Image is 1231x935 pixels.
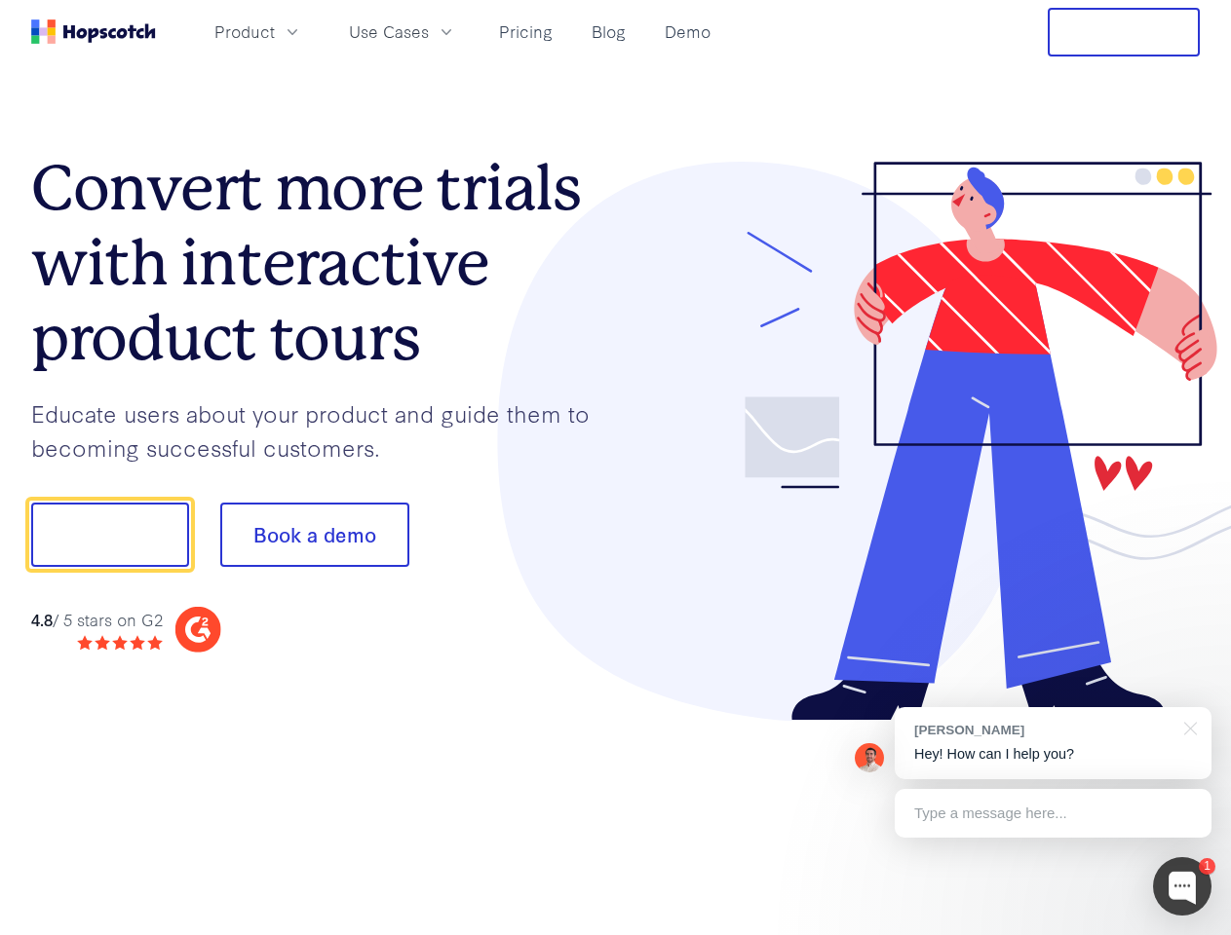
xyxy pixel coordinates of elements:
div: [PERSON_NAME] [914,721,1173,739]
button: Product [203,16,314,48]
p: Hey! How can I help you? [914,744,1192,765]
img: Mark Spera [855,743,884,772]
span: Product [214,19,275,44]
a: Home [31,19,156,44]
button: Free Trial [1048,8,1200,56]
p: Educate users about your product and guide them to becoming successful customers. [31,396,616,464]
button: Use Cases [337,16,468,48]
div: 1 [1199,858,1215,875]
h1: Convert more trials with interactive product tours [31,151,616,375]
strong: 4.8 [31,608,53,630]
div: / 5 stars on G2 [31,608,163,632]
span: Use Cases [349,19,429,44]
a: Demo [657,16,718,48]
button: Show me! [31,503,189,567]
div: Type a message here... [895,789,1212,838]
a: Blog [584,16,634,48]
a: Pricing [491,16,560,48]
button: Book a demo [220,503,409,567]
